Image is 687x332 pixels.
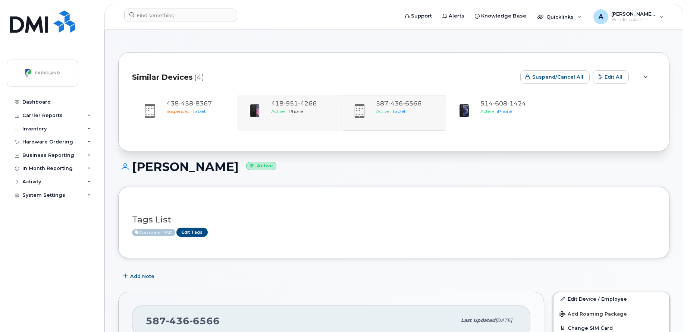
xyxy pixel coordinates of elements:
a: Edit Device / Employee [553,292,669,306]
span: Suspend/Cancel All [532,73,583,80]
span: Add Roaming Package [559,311,627,318]
h1: [PERSON_NAME] [118,160,669,173]
a: Edit Tags [176,228,208,237]
span: Active [271,108,285,114]
span: Edit All [605,73,622,80]
span: [DATE] [495,317,512,323]
button: Edit All [593,70,629,84]
span: 436 [166,315,189,326]
span: 587 [146,315,220,326]
small: Active [246,162,276,170]
a: 4189514266ActiveiPhone [241,99,337,126]
span: iPhone [288,108,303,114]
h3: Tags List [132,215,656,224]
span: 608 [493,100,507,107]
img: iPhone_12.jpg [457,103,471,118]
span: 6566 [189,315,220,326]
span: Active [132,229,175,236]
span: Similar Devices [132,72,193,83]
button: Suspend/Cancel All [520,70,590,84]
span: Tablet [192,108,206,114]
span: 8367 [193,100,212,107]
button: Add Note [118,269,161,283]
span: 438 [166,100,212,107]
button: Add Roaming Package [553,306,669,321]
span: 418 [271,100,317,107]
a: 5146081424ActiveiPhone [451,99,546,126]
span: iPhone [497,108,512,114]
span: 458 [179,100,193,107]
span: (4) [194,72,204,83]
span: Last updated [461,317,495,323]
img: iPhone_11.jpg [247,103,262,118]
span: Suspended [166,108,189,114]
span: 1424 [507,100,526,107]
span: Active [480,108,494,114]
span: 4266 [298,100,317,107]
a: 4384588367SuspendedTablet [137,99,232,126]
span: Add Note [130,273,154,280]
span: 514 [480,100,526,107]
span: 951 [283,100,298,107]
